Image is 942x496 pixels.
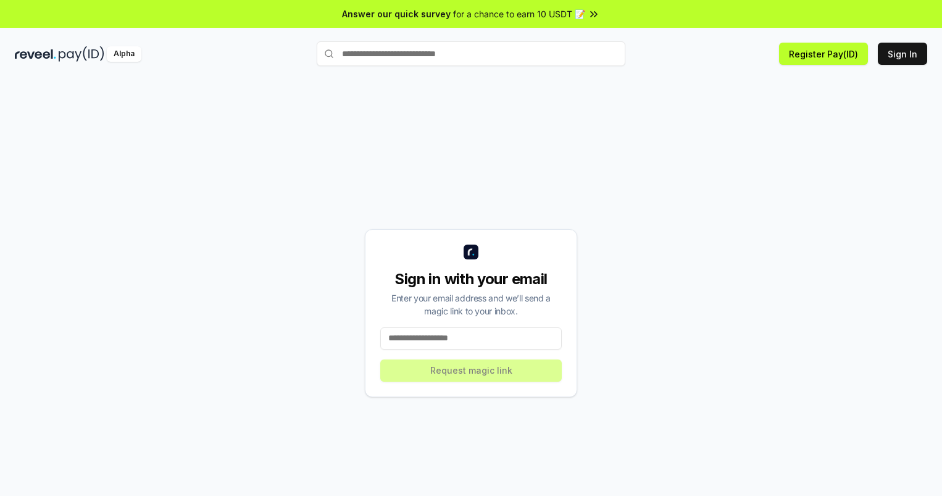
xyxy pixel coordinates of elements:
div: Alpha [107,46,141,62]
div: Sign in with your email [380,269,562,289]
img: reveel_dark [15,46,56,62]
img: pay_id [59,46,104,62]
img: logo_small [464,245,478,259]
button: Sign In [878,43,927,65]
span: for a chance to earn 10 USDT 📝 [453,7,585,20]
span: Answer our quick survey [342,7,451,20]
button: Register Pay(ID) [779,43,868,65]
div: Enter your email address and we’ll send a magic link to your inbox. [380,292,562,317]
